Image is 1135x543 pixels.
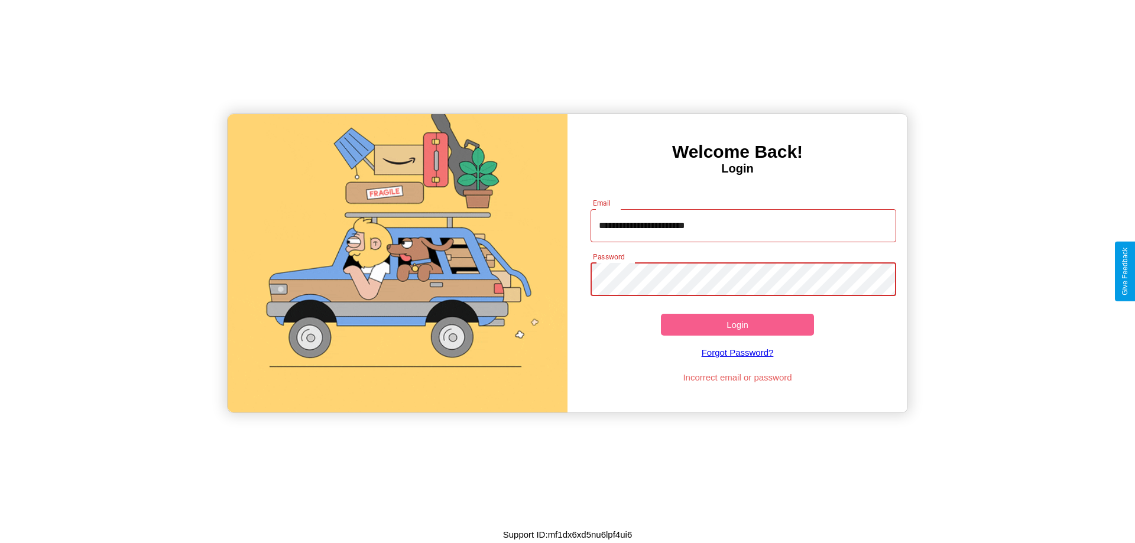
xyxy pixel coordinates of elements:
p: Incorrect email or password [585,369,891,385]
a: Forgot Password? [585,336,891,369]
div: Give Feedback [1121,248,1129,295]
h3: Welcome Back! [567,142,907,162]
h4: Login [567,162,907,175]
label: Email [593,198,611,208]
label: Password [593,252,624,262]
img: gif [228,114,567,412]
p: Support ID: mf1dx6xd5nu6lpf4ui6 [503,526,632,542]
button: Login [661,314,814,336]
